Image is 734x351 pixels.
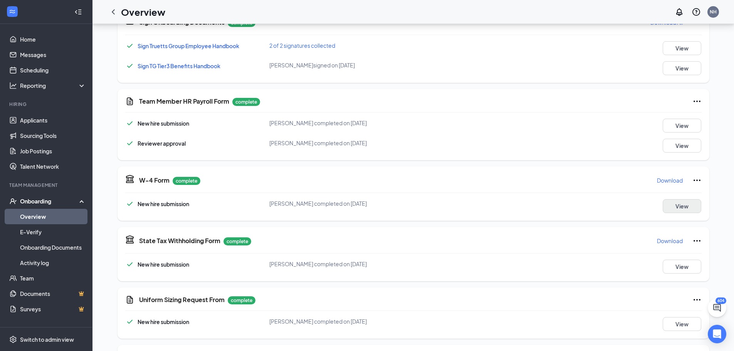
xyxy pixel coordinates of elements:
[708,325,726,343] div: Open Intercom Messenger
[223,237,251,245] p: complete
[125,174,134,183] svg: TaxGovernmentIcon
[139,176,170,185] h5: W-4 Form
[138,120,189,127] span: New hire submission
[9,336,17,343] svg: Settings
[228,296,255,304] p: complete
[269,42,335,49] span: 2 of 2 signatures collected
[139,237,220,245] h5: State Tax Withholding Form
[663,317,701,331] button: View
[692,236,702,245] svg: Ellipses
[20,113,86,128] a: Applicants
[663,199,701,213] button: View
[9,82,17,89] svg: Analysis
[692,176,702,185] svg: Ellipses
[74,8,82,16] svg: Collapse
[675,7,684,17] svg: Notifications
[663,260,701,274] button: View
[20,128,86,143] a: Sourcing Tools
[173,177,200,185] p: complete
[125,139,134,148] svg: Checkmark
[269,119,367,126] span: [PERSON_NAME] completed on [DATE]
[712,303,722,312] svg: ChatActive
[20,82,86,89] div: Reporting
[20,270,86,286] a: Team
[8,8,16,15] svg: WorkstreamLogo
[269,318,367,325] span: [PERSON_NAME] completed on [DATE]
[20,286,86,301] a: DocumentsCrown
[20,143,86,159] a: Job Postings
[20,62,86,78] a: Scheduling
[663,139,701,153] button: View
[692,97,702,106] svg: Ellipses
[269,260,367,267] span: [PERSON_NAME] completed on [DATE]
[663,61,701,75] button: View
[125,235,134,244] svg: TaxGovernmentIcon
[269,139,367,146] span: [PERSON_NAME] completed on [DATE]
[138,261,189,268] span: New hire submission
[138,42,239,49] a: Sign Truetts Group Employee Handbook
[125,260,134,269] svg: Checkmark
[657,235,683,247] button: Download
[269,200,367,207] span: [PERSON_NAME] completed on [DATE]
[20,255,86,270] a: Activity log
[716,297,726,304] div: 604
[125,61,134,71] svg: Checkmark
[657,176,683,184] p: Download
[20,47,86,62] a: Messages
[121,5,165,18] h1: Overview
[20,32,86,47] a: Home
[657,174,683,186] button: Download
[20,159,86,174] a: Talent Network
[125,295,134,304] svg: CustomFormIcon
[125,119,134,128] svg: Checkmark
[125,317,134,326] svg: Checkmark
[663,41,701,55] button: View
[125,199,134,208] svg: Checkmark
[20,197,79,205] div: Onboarding
[232,98,260,106] p: complete
[139,296,225,304] h5: Uniform Sizing Request From
[138,318,189,325] span: New hire submission
[125,41,134,50] svg: Checkmark
[138,62,220,69] a: Sign TG Tier3 Benefits Handbook
[269,61,462,69] div: [PERSON_NAME] signed on [DATE]
[710,8,717,15] div: NH
[20,301,86,317] a: SurveysCrown
[9,101,84,107] div: Hiring
[20,240,86,255] a: Onboarding Documents
[663,119,701,133] button: View
[657,237,683,245] p: Download
[9,197,17,205] svg: UserCheck
[109,7,118,17] svg: ChevronLeft
[708,299,726,317] button: ChatActive
[692,295,702,304] svg: Ellipses
[138,200,189,207] span: New hire submission
[20,224,86,240] a: E-Verify
[125,97,134,106] svg: CustomFormIcon
[138,140,186,147] span: Reviewer approval
[9,182,84,188] div: Team Management
[139,97,229,106] h5: Team Member HR Payroll Form
[20,209,86,224] a: Overview
[20,336,74,343] div: Switch to admin view
[692,7,701,17] svg: QuestionInfo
